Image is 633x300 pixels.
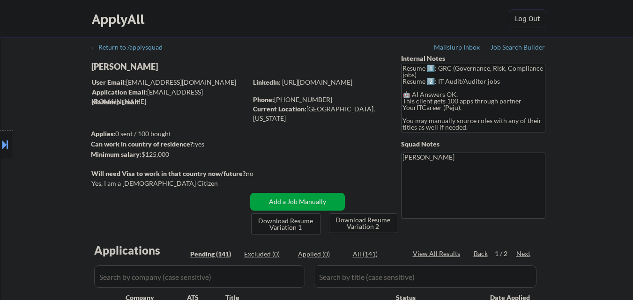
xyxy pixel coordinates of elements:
strong: LinkedIn: [253,78,281,86]
button: Add a Job Manually [250,193,345,211]
div: Job Search Builder [491,44,545,51]
a: ← Return to /applysquad [90,44,171,53]
div: Yes, I am a [DEMOGRAPHIC_DATA] Citizen [91,179,250,188]
div: Applications [94,245,187,256]
div: [PHONE_NUMBER] [253,95,386,104]
div: All (141) [353,249,400,259]
div: Back [474,249,489,258]
div: Applied (0) [298,249,345,259]
div: [GEOGRAPHIC_DATA], [US_STATE] [253,104,386,123]
div: [EMAIL_ADDRESS][DOMAIN_NAME] [92,88,247,106]
a: Mailslurp Inbox [434,44,481,53]
input: Search by title (case sensitive) [314,265,536,288]
div: no [246,169,273,178]
div: Excluded (0) [244,249,291,259]
strong: Current Location: [253,105,306,113]
button: Download Resume Variation 1 [251,213,320,234]
div: Mailslurp Inbox [434,44,481,51]
strong: Will need Visa to work in that country now/future?: [91,169,247,177]
div: ApplyAll [92,11,147,27]
div: Pending (141) [190,249,237,259]
div: Next [516,249,531,258]
div: ← Return to /applysquad [90,44,171,51]
div: Internal Notes [401,54,545,63]
div: 1 / 2 [495,249,516,258]
a: Job Search Builder [491,44,545,53]
div: [PERSON_NAME] [91,61,284,73]
div: Squad Notes [401,139,545,149]
div: View All Results [413,249,463,258]
input: Search by company (case sensitive) [94,265,305,288]
a: [URL][DOMAIN_NAME] [282,78,352,86]
button: Log Out [509,9,546,28]
div: 0 sent / 100 bought [91,129,247,139]
strong: Phone: [253,95,274,103]
div: $125,000 [91,150,247,159]
button: Download Resume Variation 2 [329,213,397,233]
div: [EMAIL_ADDRESS][DOMAIN_NAME] [92,78,247,87]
